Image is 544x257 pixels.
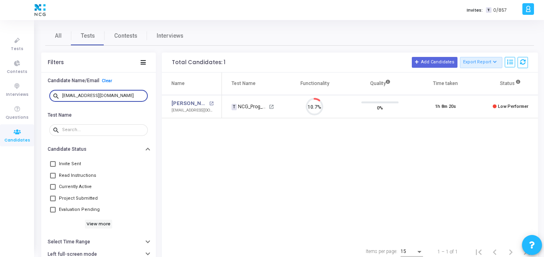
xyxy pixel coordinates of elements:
h6: Test Name [48,112,72,118]
span: Questions [6,114,28,121]
th: Status [478,73,543,95]
div: Filters [48,59,64,66]
h6: Candidate Name/Email [48,78,99,84]
button: Add Candidates [412,57,457,67]
label: Invites: [467,7,483,14]
mat-icon: open_in_new [209,101,214,106]
span: Invite Sent [59,159,81,169]
div: Items per page: [366,248,397,255]
div: Time taken [433,79,458,88]
button: Test Name [41,109,156,121]
button: Export Report [460,57,503,68]
button: Candidate Status [41,143,156,156]
span: Contests [114,32,137,40]
span: Candidates [4,137,30,144]
th: Quality [347,73,413,95]
span: Low Performer [498,104,528,109]
div: Name [171,79,185,88]
mat-icon: search [52,126,62,134]
h6: View more [85,220,113,229]
div: 1 – 1 of 1 [437,248,458,255]
span: Tests [11,46,23,53]
span: All [55,32,62,40]
span: Interviews [6,91,28,98]
span: Contests [7,69,27,75]
span: Read Instructions [59,171,96,180]
div: [EMAIL_ADDRESS][DOMAIN_NAME] [171,107,214,113]
h6: Candidate Status [48,146,87,152]
input: Search... [62,93,145,98]
mat-icon: search [52,92,62,99]
button: Select Time Range [41,236,156,248]
th: Functionality [282,73,347,95]
span: 15 [401,249,406,254]
mat-select: Items per page: [401,249,423,255]
div: Total Candidates: 1 [172,59,226,66]
span: Interviews [157,32,183,40]
mat-icon: open_in_new [269,104,274,109]
span: T [486,7,491,13]
div: NCG_Prog_JavaFS_2025_Test [232,103,268,110]
a: Clear [102,78,112,83]
span: Evaluation Pending [59,205,100,215]
button: Candidate Name/EmailClear [41,75,156,87]
img: logo [32,2,48,18]
th: Test Name [222,73,282,95]
span: Currently Active [59,182,92,192]
span: 0% [377,103,383,111]
span: Tests [81,32,95,40]
span: T [232,104,237,110]
input: Search... [62,127,145,132]
span: 0/857 [493,7,507,14]
a: [PERSON_NAME] Kenchannavar [171,99,207,107]
h6: Select Time Range [48,239,90,245]
div: 1h 8m 20s [435,103,456,110]
span: Project Submitted [59,194,98,203]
